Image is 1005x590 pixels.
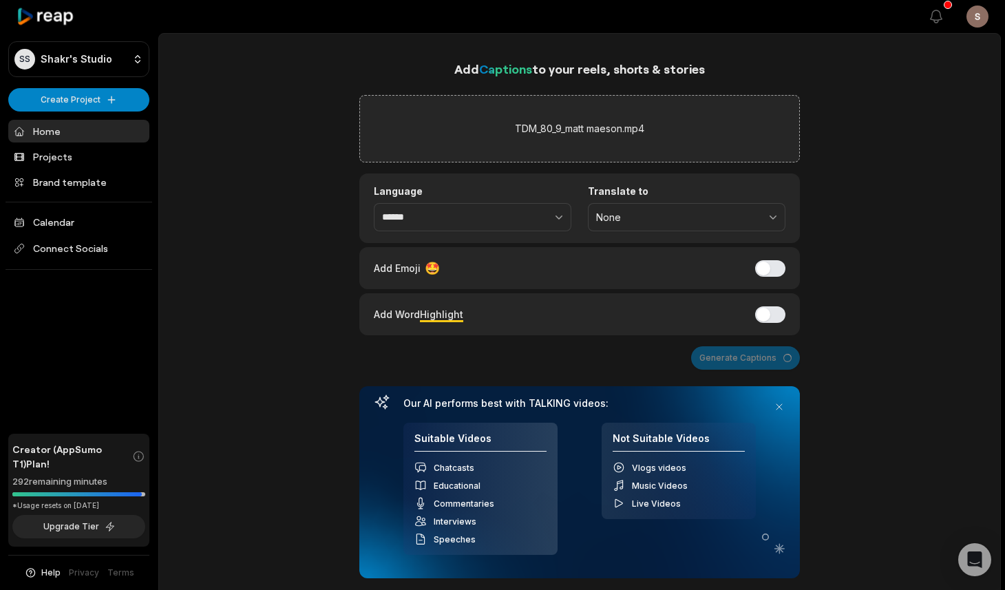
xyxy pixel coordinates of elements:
[8,236,149,261] span: Connect Socials
[596,211,758,224] span: None
[374,305,463,324] div: Add Word
[434,534,476,545] span: Speeches
[12,501,145,511] div: *Usage resets on [DATE]
[24,567,61,579] button: Help
[403,397,756,410] h3: Our AI performs best with TALKING videos:
[425,259,440,277] span: 🤩
[374,185,571,198] label: Language
[613,432,745,452] h4: Not Suitable Videos
[8,211,149,233] a: Calendar
[588,185,785,198] label: Translate to
[515,120,644,137] label: TDM_80_9_matt maeson.mp4
[8,88,149,112] button: Create Project
[434,516,476,527] span: Interviews
[479,61,532,76] span: Captions
[12,442,132,471] span: Creator (AppSumo T1) Plan!
[632,498,681,509] span: Live Videos
[12,475,145,489] div: 292 remaining minutes
[632,481,688,491] span: Music Videos
[107,567,134,579] a: Terms
[359,59,800,78] h1: Add to your reels, shorts & stories
[41,53,112,65] p: Shakr's Studio
[8,171,149,193] a: Brand template
[12,515,145,538] button: Upgrade Tier
[8,145,149,168] a: Projects
[374,261,421,275] span: Add Emoji
[414,432,547,452] h4: Suitable Videos
[632,463,686,473] span: Vlogs videos
[8,120,149,143] a: Home
[69,567,99,579] a: Privacy
[958,543,991,576] div: Open Intercom Messenger
[434,481,480,491] span: Educational
[41,567,61,579] span: Help
[434,463,474,473] span: Chatcasts
[420,308,463,320] span: Highlight
[14,49,35,70] div: SS
[434,498,494,509] span: Commentaries
[588,203,785,232] button: None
